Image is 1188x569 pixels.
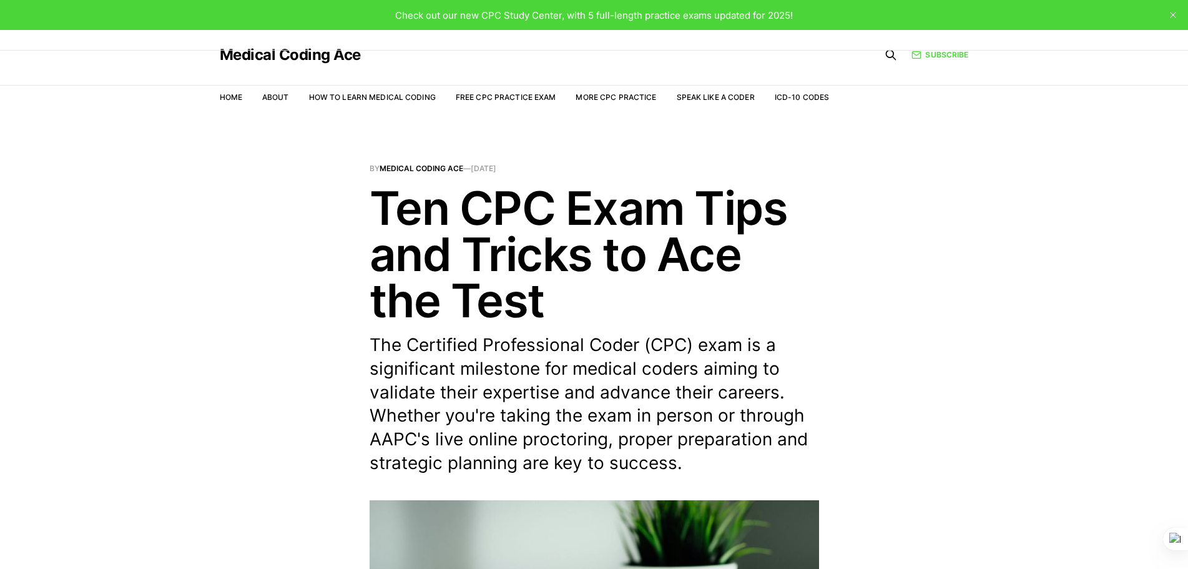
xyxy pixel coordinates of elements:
[984,508,1188,569] iframe: portal-trigger
[262,92,289,102] a: About
[309,92,436,102] a: How to Learn Medical Coding
[911,49,968,61] a: Subscribe
[456,92,556,102] a: Free CPC Practice Exam
[677,92,755,102] a: Speak Like a Coder
[395,9,793,21] span: Check out our new CPC Study Center, with 5 full-length practice exams updated for 2025!
[220,92,242,102] a: Home
[576,92,656,102] a: More CPC Practice
[471,164,496,173] time: [DATE]
[370,165,819,172] span: By —
[370,334,819,475] p: The Certified Professional Coder (CPC) exam is a significant milestone for medical coders aiming ...
[380,164,463,173] a: Medical Coding Ace
[220,47,361,62] a: Medical Coding Ace
[775,92,829,102] a: ICD-10 Codes
[1163,5,1183,25] button: close
[370,185,819,324] h1: Ten CPC Exam Tips and Tricks to Ace the Test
